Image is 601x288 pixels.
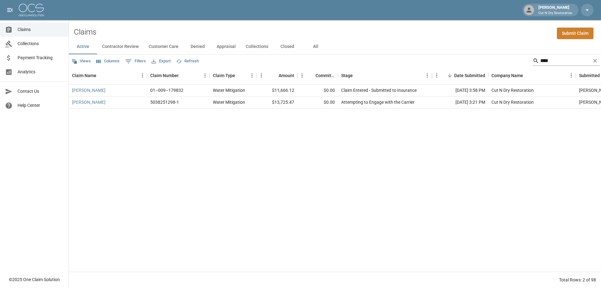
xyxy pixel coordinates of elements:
div: Claim Name [72,67,96,84]
span: Claims [18,26,64,33]
div: Date Submitted [454,67,485,84]
div: [PERSON_NAME] [536,4,575,16]
button: Menu [247,71,257,80]
div: Water Mitigation [213,99,245,105]
div: Cut N Dry Restoration [491,87,534,93]
button: Clear [590,56,600,65]
button: Refresh [175,56,200,66]
button: Sort [179,71,187,80]
div: Claim Name [69,67,147,84]
div: Water Mitigation [213,87,245,93]
span: Analytics [18,69,64,75]
span: Help Center [18,102,64,109]
div: [DATE] 3:58 PM [432,85,488,97]
button: Menu [432,71,441,80]
button: Contractor Review [97,39,144,54]
div: dynamic tabs [69,39,601,54]
div: Stage [341,67,353,84]
button: Show filters [124,56,147,66]
div: Committed Amount [316,67,335,84]
button: Menu [257,71,266,80]
button: Sort [235,71,244,80]
button: Menu [567,71,576,80]
button: Customer Care [144,39,183,54]
button: Sort [523,71,532,80]
div: 5038251298-1 [150,99,179,105]
div: Stage [338,67,432,84]
button: Appraisal [212,39,241,54]
div: [DATE] 3:21 PM [432,97,488,108]
div: © 2025 One Claim Solution [9,276,60,283]
div: Claim Entered - Submitted to Insurance [341,87,417,93]
div: Claim Type [213,67,235,84]
button: Menu [200,71,210,80]
div: $0.00 [297,85,338,97]
button: Views [70,56,92,66]
div: Claim Type [210,67,257,84]
div: Committed Amount [297,67,338,84]
button: open drawer [4,4,16,16]
div: $0.00 [297,97,338,108]
div: Claim Number [150,67,179,84]
button: All [301,39,330,54]
button: Select columns [95,56,121,66]
a: [PERSON_NAME] [72,99,105,105]
button: Closed [273,39,301,54]
div: Company Name [488,67,576,84]
a: Submit Claim [557,28,593,39]
button: Collections [241,39,273,54]
button: Denied [183,39,212,54]
a: [PERSON_NAME] [72,87,105,93]
button: Menu [423,71,432,80]
p: Cut N Dry Restoration [538,11,572,16]
div: $13,725.47 [257,97,297,108]
div: Date Submitted [432,67,488,84]
span: Collections [18,40,64,47]
div: Amount [279,67,294,84]
button: Export [150,56,172,66]
button: Menu [297,71,307,80]
div: Amount [257,67,297,84]
div: Attempting to Engage with the Carrier [341,99,414,105]
div: Cut N Dry Restoration [491,99,534,105]
button: Sort [270,71,279,80]
span: Contact Us [18,88,64,95]
button: Sort [307,71,316,80]
span: Payment Tracking [18,55,64,61]
button: Sort [96,71,105,80]
div: $11,666.12 [257,85,297,97]
h2: Claims [74,28,96,37]
div: Total Rows: 2 of 98 [559,277,596,283]
div: Company Name [491,67,523,84]
button: Menu [138,71,147,80]
img: ocs-logo-white-transparent.png [19,4,44,16]
button: Sort [353,71,362,80]
div: Search [533,56,600,67]
button: Sort [445,71,454,80]
button: Active [69,39,97,54]
div: 01–009–179832 [150,87,183,93]
div: Claim Number [147,67,210,84]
